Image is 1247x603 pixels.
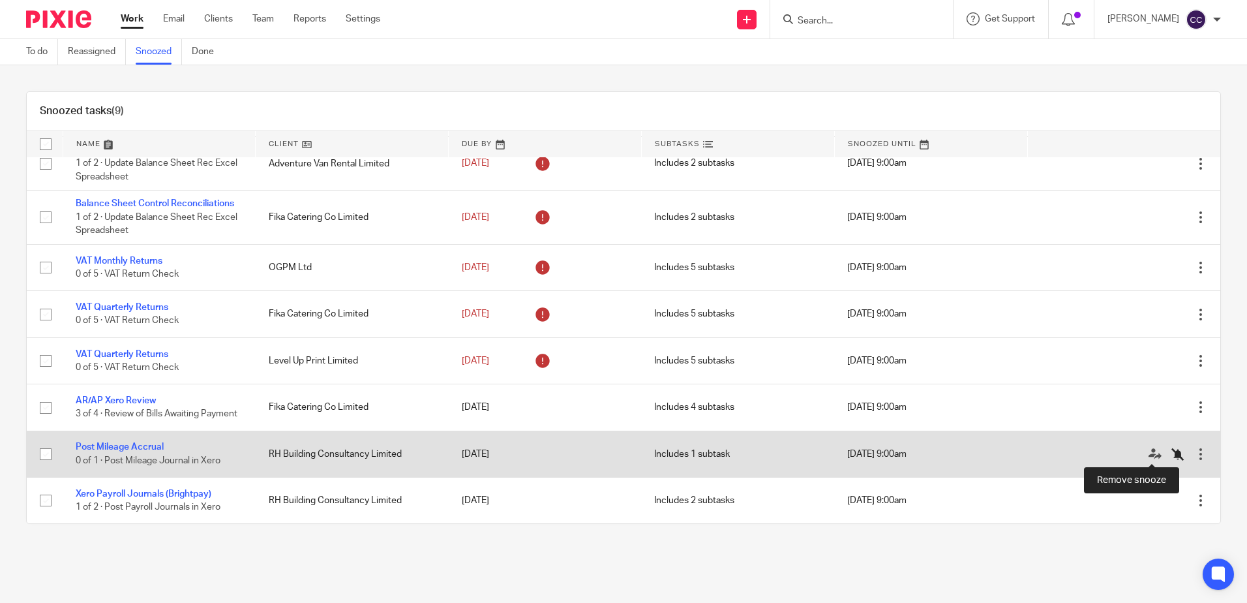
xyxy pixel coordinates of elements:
[76,199,234,208] a: Balance Sheet Control Reconciliations
[76,396,156,405] a: AR/AP Xero Review
[76,456,220,465] span: 0 of 1 · Post Mileage Journal in Xero
[76,159,237,182] span: 1 of 2 · Update Balance Sheet Rec Excel Spreadsheet
[76,350,168,359] a: VAT Quarterly Returns
[40,104,124,118] h1: Snoozed tasks
[256,478,449,524] td: RH Building Consultancy Limited
[76,270,179,279] span: 0 of 5 · VAT Return Check
[462,309,489,318] span: [DATE]
[26,39,58,65] a: To do
[847,263,907,272] span: [DATE] 9:00am
[192,39,224,65] a: Done
[256,431,449,477] td: RH Building Consultancy Limited
[654,450,730,459] span: Includes 1 subtask
[256,136,449,190] td: Adventure Van Rental Limited
[847,496,907,505] span: [DATE] 9:00am
[256,191,449,244] td: Fika Catering Co Limited
[654,356,734,365] span: Includes 5 subtasks
[654,310,734,319] span: Includes 5 subtasks
[163,12,185,25] a: Email
[847,310,907,319] span: [DATE] 9:00am
[655,140,700,147] span: Subtasks
[76,213,237,236] span: 1 of 2 · Update Balance Sheet Rec Excel Spreadsheet
[121,12,143,25] a: Work
[204,12,233,25] a: Clients
[136,39,182,65] a: Snoozed
[847,403,907,412] span: [DATE] 9:00am
[1107,12,1179,25] p: [PERSON_NAME]
[654,159,734,168] span: Includes 2 subtasks
[256,337,449,384] td: Level Up Print Limited
[654,213,734,222] span: Includes 2 subtasks
[1186,9,1207,30] img: svg%3E
[252,12,274,25] a: Team
[796,16,914,27] input: Search
[76,363,179,372] span: 0 of 5 · VAT Return Check
[847,356,907,365] span: [DATE] 9:00am
[76,317,179,326] span: 0 of 5 · VAT Return Check
[346,12,380,25] a: Settings
[462,403,489,412] span: [DATE]
[654,263,734,272] span: Includes 5 subtasks
[462,213,489,222] span: [DATE]
[76,489,211,499] a: Xero Payroll Journals (Brightpay)
[462,159,489,168] span: [DATE]
[256,384,449,431] td: Fika Catering Co Limited
[847,213,907,222] span: [DATE] 9:00am
[76,442,164,452] a: Post Mileage Accrual
[847,159,907,168] span: [DATE] 9:00am
[76,303,168,312] a: VAT Quarterly Returns
[256,244,449,290] td: OGPM Ltd
[68,39,126,65] a: Reassigned
[256,291,449,337] td: Fika Catering Co Limited
[462,496,489,505] span: [DATE]
[654,496,734,505] span: Includes 2 subtasks
[654,403,734,412] span: Includes 4 subtasks
[112,106,124,116] span: (9)
[985,14,1035,23] span: Get Support
[293,12,326,25] a: Reports
[26,10,91,28] img: Pixie
[76,256,162,266] a: VAT Monthly Returns
[462,263,489,272] span: [DATE]
[76,410,237,419] span: 3 of 4 · Review of Bills Awaiting Payment
[462,450,489,459] span: [DATE]
[462,356,489,365] span: [DATE]
[76,502,220,512] span: 1 of 2 · Post Payroll Journals in Xero
[847,450,907,459] span: [DATE] 9:00am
